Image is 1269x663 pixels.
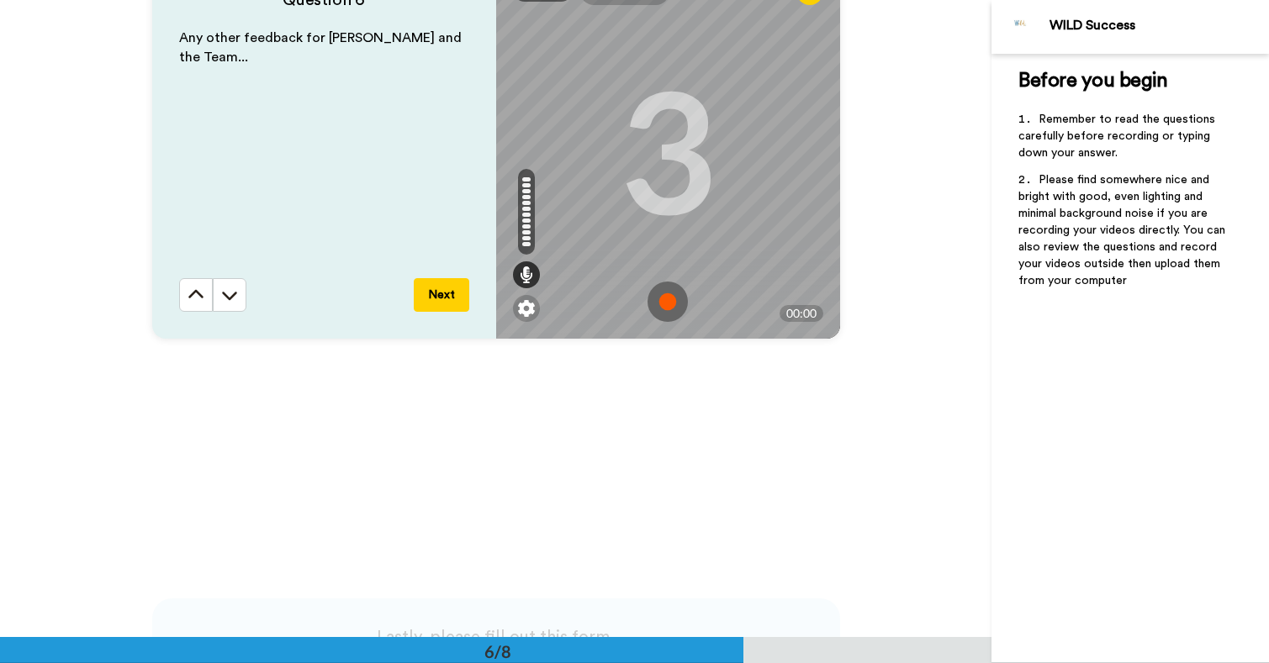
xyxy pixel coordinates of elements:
img: ic_record_start.svg [648,282,688,322]
div: 6/8 [457,639,538,663]
img: Profile Image [1001,7,1041,47]
div: 3 [619,87,716,213]
span: Remember to read the questions carefully before recording or typing down your answer. [1018,113,1219,159]
img: ic_gear.svg [518,300,535,317]
span: Any other feedback for [PERSON_NAME] and the Team... [179,31,465,64]
span: Before you begin [1018,71,1167,91]
span: Please find somewhere nice and bright with good, even lighting and minimal background noise if yo... [1018,174,1229,287]
button: Next [414,278,469,312]
div: 00:00 [780,305,823,322]
div: WILD Success [1050,18,1268,34]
